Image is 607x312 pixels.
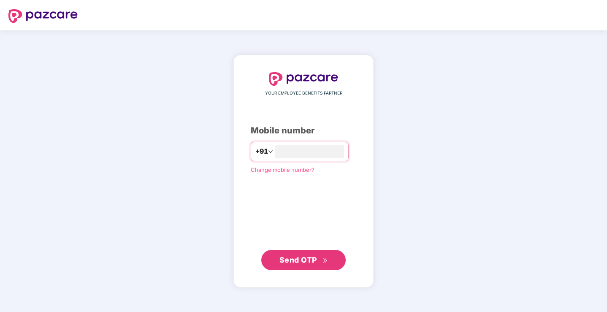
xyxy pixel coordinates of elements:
[8,9,78,23] img: logo
[279,255,317,264] span: Send OTP
[322,258,328,263] span: double-right
[261,250,346,270] button: Send OTPdouble-right
[269,72,338,86] img: logo
[251,124,356,137] div: Mobile number
[265,90,342,97] span: YOUR EMPLOYEE BENEFITS PARTNER
[255,146,268,157] span: +91
[251,166,314,173] a: Change mobile number?
[268,149,273,154] span: down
